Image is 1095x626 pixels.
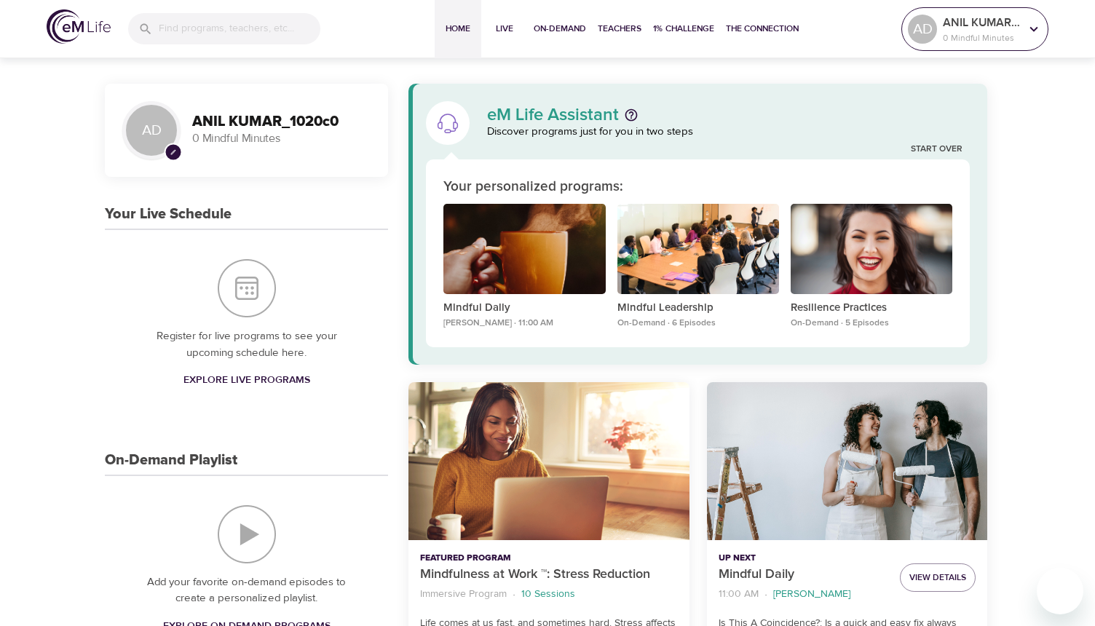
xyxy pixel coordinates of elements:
img: logo [47,9,111,44]
h3: Your Live Schedule [105,206,232,223]
button: Resilience Practices [791,204,952,301]
h3: On-Demand Playlist [105,452,237,469]
p: Featured Program [420,552,677,565]
nav: breadcrumb [719,585,888,604]
div: AD [122,101,181,159]
button: Mindful Leadership [617,204,779,301]
span: Home [440,21,475,36]
p: Up Next [719,552,888,565]
p: ANIL KUMAR_1020c0 [943,14,1020,31]
p: Resilience Practices [791,300,952,317]
p: Register for live programs to see your upcoming schedule here. [134,328,359,361]
span: On-Demand [534,21,586,36]
p: On-Demand · 5 Episodes [791,317,952,330]
p: [PERSON_NAME] · 11:00 AM [443,317,605,330]
nav: breadcrumb [420,585,677,604]
span: Teachers [598,21,641,36]
button: Mindful Daily [443,204,605,301]
button: View Details [900,563,976,592]
p: Discover programs just for you in two steps [487,124,970,140]
p: Your personalized programs: [443,177,623,198]
p: Add your favorite on-demand episodes to create a personalized playlist. [134,574,359,607]
input: Find programs, teachers, etc... [159,13,320,44]
li: · [764,585,767,604]
span: View Details [909,570,966,585]
p: On-Demand · 6 Episodes [617,317,779,330]
p: Mindful Leadership [617,300,779,317]
span: 1% Challenge [653,21,714,36]
p: eM Life Assistant [487,106,619,124]
p: 0 Mindful Minutes [943,31,1020,44]
h3: ANIL KUMAR_1020c0 [192,114,371,130]
p: 0 Mindful Minutes [192,130,371,147]
button: Mindful Daily [707,382,987,540]
li: · [513,585,515,604]
p: Mindfulness at Work ™: Stress Reduction [420,565,677,585]
a: Explore Live Programs [178,367,316,394]
p: 10 Sessions [521,587,575,602]
div: AD [908,15,937,44]
button: Mindfulness at Work ™: Stress Reduction [408,382,689,540]
p: Immersive Program [420,587,507,602]
p: Mindful Daily [443,300,605,317]
p: [PERSON_NAME] [773,587,850,602]
img: Your Live Schedule [218,259,276,317]
span: Live [487,21,522,36]
span: Explore Live Programs [183,371,310,389]
p: 11:00 AM [719,587,759,602]
iframe: Button to launch messaging window [1037,568,1083,614]
span: The Connection [726,21,799,36]
p: Mindful Daily [719,565,888,585]
img: On-Demand Playlist [218,505,276,563]
a: Start Over [911,143,962,156]
img: eM Life Assistant [436,111,459,135]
